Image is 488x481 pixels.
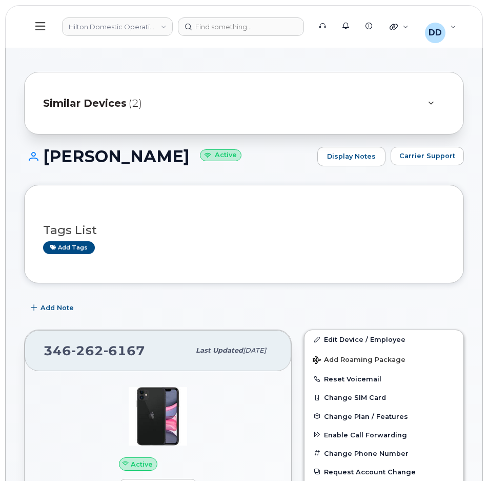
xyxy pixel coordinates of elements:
[243,347,266,354] span: [DATE]
[317,147,385,166] a: Display Notes
[127,386,189,447] img: iPhone_11.jpg
[304,426,463,444] button: Enable Call Forwarding
[24,147,312,165] h1: [PERSON_NAME]
[196,347,243,354] span: Last updated
[313,356,405,365] span: Add Roaming Package
[129,96,142,111] span: (2)
[304,444,463,463] button: Change Phone Number
[391,147,464,165] button: Carrier Support
[324,412,408,420] span: Change Plan / Features
[304,388,463,407] button: Change SIM Card
[399,151,455,161] span: Carrier Support
[304,407,463,426] button: Change Plan / Features
[24,299,83,317] button: Add Note
[443,436,480,473] iframe: Messenger Launcher
[43,241,95,254] a: Add tags
[40,303,74,313] span: Add Note
[304,463,463,481] button: Request Account Change
[104,343,145,358] span: 6167
[304,349,463,370] button: Add Roaming Package
[44,343,145,358] span: 346
[304,330,463,349] a: Edit Device / Employee
[304,370,463,388] button: Reset Voicemail
[200,149,241,161] small: Active
[324,431,407,438] span: Enable Call Forwarding
[43,224,445,237] h3: Tags List
[43,96,127,111] span: Similar Devices
[71,343,104,358] span: 262
[131,459,153,469] span: Active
